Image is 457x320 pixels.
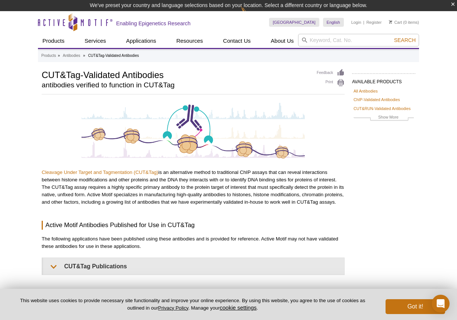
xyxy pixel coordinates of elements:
[43,258,344,275] summary: CUT&Tag Publications
[392,37,418,43] button: Search
[269,18,319,27] a: [GEOGRAPHIC_DATA]
[366,20,381,25] a: Register
[42,169,345,206] p: is an alternative method to traditional ChIP assays that can reveal interactions between histone ...
[389,18,419,27] li: (0 items)
[220,304,256,311] button: cookie settings
[42,235,345,250] p: The following applications have been published using these antibodies and is provided for referen...
[172,34,208,48] a: Resources
[42,69,309,80] h1: CUT&Tag-Validated Antibodies
[317,79,345,87] a: Print
[41,52,56,59] a: Products
[394,37,416,43] span: Search
[83,54,85,58] li: »
[298,34,419,46] input: Keyword, Cat. No.
[42,221,345,230] h3: Active Motif Antibodies Published for Use in CUT&Tag
[323,18,344,27] a: English
[354,96,400,103] a: ChIP-Validated Antibodies
[80,34,111,48] a: Services
[432,295,450,313] div: Open Intercom Messenger
[389,20,392,24] img: Your Cart
[354,88,378,94] a: All Antibodies
[38,34,69,48] a: Products
[42,169,158,175] a: Cleavage Under Target and Tagmentation (CUT&Tag)
[88,54,139,58] li: CUT&Tag-Validated Antibodies
[354,114,414,122] a: Show More
[116,20,191,27] h2: Enabling Epigenetics Research
[241,6,261,23] img: Change Here
[266,34,298,48] a: About Us
[352,73,415,87] h2: AVAILABLE PRODUCTS
[58,54,60,58] li: »
[354,105,410,112] a: CUT&RUN-Validated Antibodies
[317,69,345,77] a: Feedback
[158,305,188,311] a: Privacy Policy
[363,18,364,27] li: |
[12,297,373,311] p: This website uses cookies to provide necessary site functionality and improve your online experie...
[63,52,80,59] a: Antibodies
[389,20,402,25] a: Cart
[386,299,445,314] button: Got it!
[82,102,305,159] img: CUT&Tag
[122,34,161,48] a: Applications
[218,34,255,48] a: Contact Us
[351,20,361,25] a: Login
[42,82,309,88] h2: antibodies verified to function in CUT&Tag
